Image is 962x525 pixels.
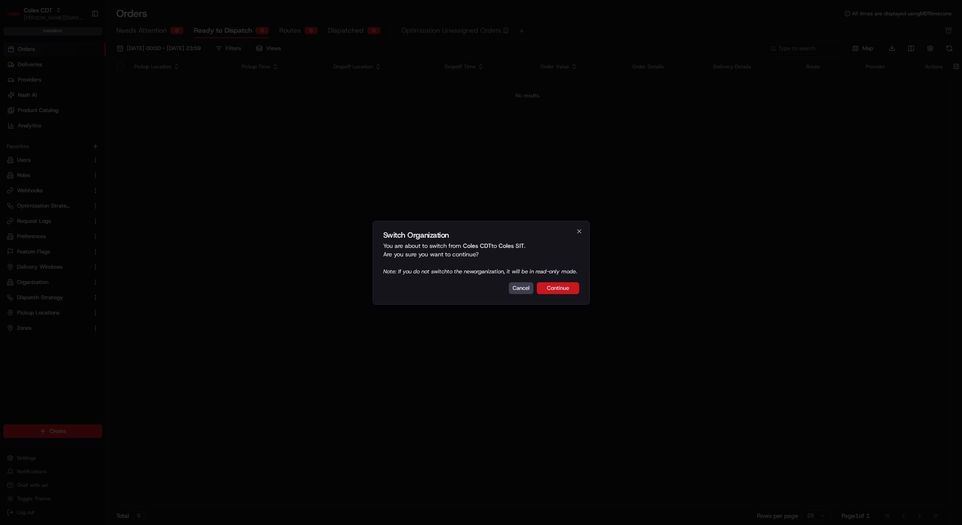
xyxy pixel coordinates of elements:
[509,282,533,294] button: Cancel
[499,242,524,250] span: Coles SIT
[383,231,579,239] h2: Switch Organization
[463,242,491,250] span: Coles CDT
[84,47,103,53] span: Pylon
[383,268,577,275] span: Note: If you do not switch to the new organization, it will be in read-only mode.
[60,46,103,53] a: Powered byPylon
[537,282,579,294] button: Continue
[383,241,579,275] p: You are about to switch from to . Are you sure you want to continue?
